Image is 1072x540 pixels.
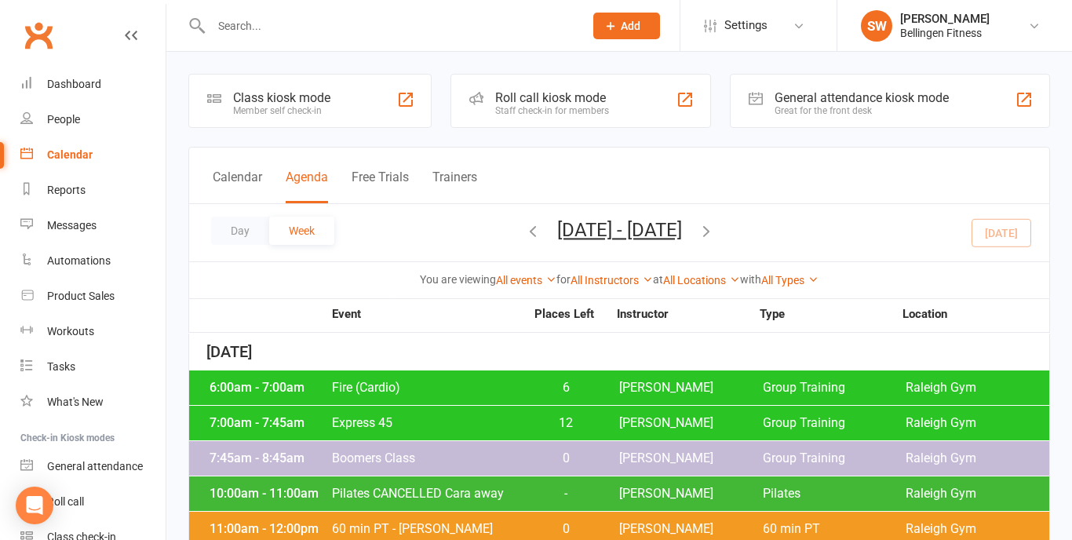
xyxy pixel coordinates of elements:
[740,273,761,286] strong: with
[900,26,990,40] div: Bellingen Fitness
[775,90,949,105] div: General attendance kiosk mode
[47,290,115,302] div: Product Sales
[331,381,525,394] span: Fire (Cardio)
[906,381,1049,394] span: Raleigh Gym
[763,523,906,535] span: 60 min PT
[206,523,331,535] div: 11:00am - 12:00pm
[525,523,607,535] span: 0
[523,308,605,320] strong: Places Left
[525,487,607,500] span: -
[47,113,80,126] div: People
[47,360,75,373] div: Tasks
[206,417,331,429] div: 7:00am - 7:45am
[352,170,409,203] button: Free Trials
[619,452,763,465] span: [PERSON_NAME]
[331,487,525,500] span: Pilates CANCELLED Cara away
[19,16,58,55] a: Clubworx
[20,279,166,314] a: Product Sales
[20,314,166,349] a: Workouts
[496,274,556,286] a: All events
[20,137,166,173] a: Calendar
[763,417,906,429] span: Group Training
[763,381,906,394] span: Group Training
[206,487,331,500] div: 10:00am - 11:00am
[763,487,906,500] span: Pilates
[619,381,763,394] span: [PERSON_NAME]
[861,10,892,42] div: SW
[20,449,166,484] a: General attendance kiosk mode
[525,417,607,429] span: 12
[619,417,763,429] span: [PERSON_NAME]
[760,308,902,320] strong: Type
[653,273,663,286] strong: at
[495,105,609,116] div: Staff check-in for members
[20,208,166,243] a: Messages
[47,495,84,508] div: Roll call
[213,170,262,203] button: Calendar
[331,523,525,535] span: 60 min PT - [PERSON_NAME]
[286,170,328,203] button: Agenda
[619,487,763,500] span: [PERSON_NAME]
[47,184,86,196] div: Reports
[47,254,111,267] div: Automations
[20,173,166,208] a: Reports
[906,452,1049,465] span: Raleigh Gym
[432,170,477,203] button: Trainers
[206,15,573,37] input: Search...
[724,8,768,43] span: Settings
[206,381,331,394] div: 6:00am - 7:00am
[20,349,166,385] a: Tasks
[420,273,496,286] strong: You are viewing
[20,102,166,137] a: People
[16,487,53,524] div: Open Intercom Messenger
[906,523,1049,535] span: Raleigh Gym
[269,217,334,245] button: Week
[47,219,97,232] div: Messages
[20,385,166,420] a: What's New
[906,417,1049,429] span: Raleigh Gym
[556,273,571,286] strong: for
[331,417,525,429] span: Express 45
[206,452,331,465] div: 7:45am - 8:45am
[525,381,607,394] span: 6
[557,219,682,241] button: [DATE] - [DATE]
[902,308,1045,320] strong: Location
[617,308,760,320] strong: Instructor
[593,13,660,39] button: Add
[20,67,166,102] a: Dashboard
[663,274,740,286] a: All Locations
[47,460,143,472] div: General attendance
[619,523,763,535] span: [PERSON_NAME]
[495,90,609,105] div: Roll call kiosk mode
[331,452,525,465] span: Boomers Class
[47,148,93,161] div: Calendar
[47,396,104,408] div: What's New
[47,325,94,337] div: Workouts
[211,217,269,245] button: Day
[331,308,523,320] strong: Event
[233,105,330,116] div: Member self check-in
[233,90,330,105] div: Class kiosk mode
[189,334,1049,370] div: [DATE]
[900,12,990,26] div: [PERSON_NAME]
[763,452,906,465] span: Group Training
[571,274,653,286] a: All Instructors
[20,484,166,520] a: Roll call
[621,20,640,32] span: Add
[525,452,607,465] span: 0
[775,105,949,116] div: Great for the front desk
[47,78,101,90] div: Dashboard
[906,487,1049,500] span: Raleigh Gym
[761,274,819,286] a: All Types
[20,243,166,279] a: Automations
